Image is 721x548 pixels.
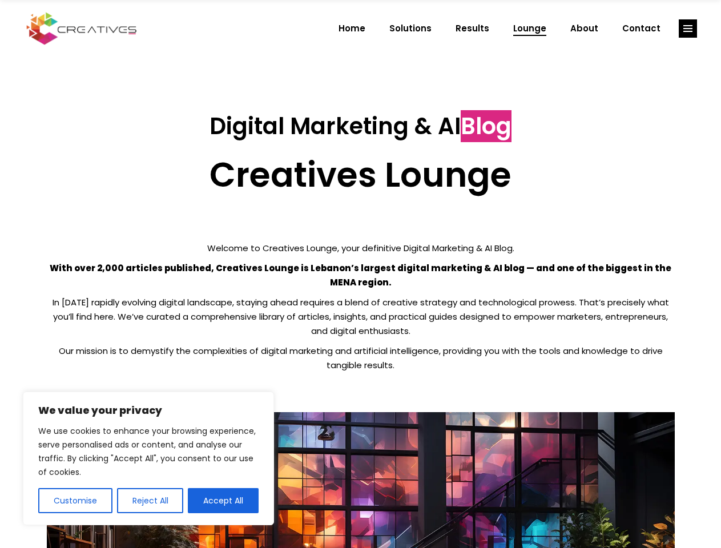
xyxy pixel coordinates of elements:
[513,14,546,43] span: Lounge
[327,14,377,43] a: Home
[461,110,511,142] span: Blog
[47,112,675,140] h3: Digital Marketing & AI
[38,424,259,479] p: We use cookies to enhance your browsing experience, serve personalised ads or content, and analys...
[679,19,697,38] a: link
[456,14,489,43] span: Results
[47,241,675,255] p: Welcome to Creatives Lounge, your definitive Digital Marketing & AI Blog.
[47,344,675,372] p: Our mission is to demystify the complexities of digital marketing and artificial intelligence, pr...
[38,404,259,417] p: We value your privacy
[47,295,675,338] p: In [DATE] rapidly evolving digital landscape, staying ahead requires a blend of creative strategy...
[570,14,598,43] span: About
[558,14,610,43] a: About
[377,14,444,43] a: Solutions
[622,14,660,43] span: Contact
[47,154,675,195] h2: Creatives Lounge
[389,14,432,43] span: Solutions
[23,392,274,525] div: We value your privacy
[339,14,365,43] span: Home
[444,14,501,43] a: Results
[610,14,672,43] a: Contact
[24,11,139,46] img: Creatives
[501,14,558,43] a: Lounge
[117,488,184,513] button: Reject All
[38,488,112,513] button: Customise
[50,262,671,288] strong: With over 2,000 articles published, Creatives Lounge is Lebanon’s largest digital marketing & AI ...
[188,488,259,513] button: Accept All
